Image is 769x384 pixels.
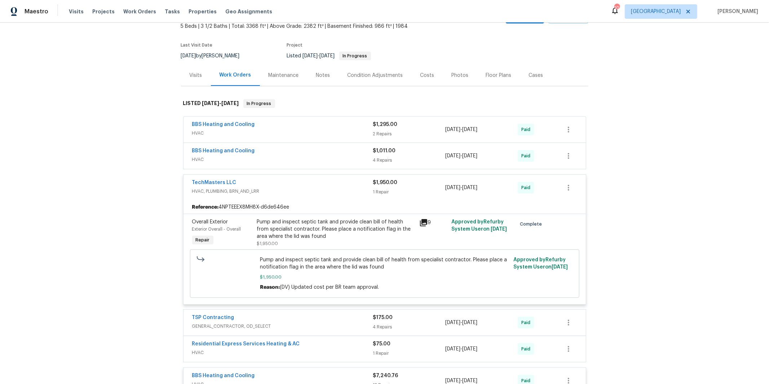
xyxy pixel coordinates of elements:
[287,53,371,58] span: Listed
[420,72,434,79] div: Costs
[462,320,477,325] span: [DATE]
[192,204,219,211] b: Reference:
[181,53,196,58] span: [DATE]
[184,201,586,214] div: 4NPTEEEX8MH8X-d6de646ee
[260,285,280,290] span: Reason:
[552,265,568,270] span: [DATE]
[521,345,533,353] span: Paid
[192,323,373,330] span: GENERAL_CONTRACTOR, OD_SELECT
[69,8,84,15] span: Visits
[513,257,568,270] span: Approved by Refurby System User on
[202,101,220,106] span: [DATE]
[340,54,370,58] span: In Progress
[373,350,446,357] div: 1 Repair
[521,184,533,191] span: Paid
[631,8,681,15] span: [GEOGRAPHIC_DATA]
[462,378,477,383] span: [DATE]
[445,126,477,133] span: -
[373,341,391,346] span: $75.00
[303,53,318,58] span: [DATE]
[192,373,255,378] a: BBS Heating and Cooling
[521,319,533,326] span: Paid
[445,184,477,191] span: -
[521,126,533,133] span: Paid
[529,72,543,79] div: Cases
[462,153,477,158] span: [DATE]
[462,185,477,190] span: [DATE]
[192,227,241,231] span: Exterior Overall - Overall
[257,218,415,240] div: Pump and inspect septic tank and provide clean bill of health from specialist contractor. Please ...
[348,72,403,79] div: Condition Adjustments
[193,236,213,244] span: Repair
[123,8,156,15] span: Work Orders
[373,373,398,378] span: $7,240.76
[303,53,335,58] span: -
[192,130,373,137] span: HVAC
[462,346,477,352] span: [DATE]
[192,148,255,153] a: BBS Heating and Cooling
[260,256,509,271] span: Pump and inspect septic tank and provide clean bill of health from specialist contractor. Please ...
[220,71,251,79] div: Work Orders
[445,346,460,352] span: [DATE]
[373,180,398,185] span: $1,950.00
[202,101,239,106] span: -
[316,72,330,79] div: Notes
[373,323,446,331] div: 4 Repairs
[491,227,507,232] span: [DATE]
[486,72,512,79] div: Floor Plans
[373,148,396,153] span: $1,011.00
[373,157,446,164] div: 4 Repairs
[373,188,446,196] div: 1 Repair
[181,92,588,115] div: LISTED [DATE]-[DATE]In Progress
[287,43,303,47] span: Project
[445,127,460,132] span: [DATE]
[192,156,373,163] span: HVAC
[373,122,398,127] span: $1,295.00
[183,99,239,108] h6: LISTED
[244,100,274,107] span: In Progress
[521,152,533,160] span: Paid
[373,130,446,138] div: 2 Repairs
[192,180,237,185] a: TechMasters LLC
[192,219,228,224] span: Overall Exterior
[419,218,447,227] div: 9
[192,315,234,320] a: TSP Contracting
[192,349,373,356] span: HVAC
[190,72,202,79] div: Visits
[445,153,460,158] span: [DATE]
[269,72,299,79] div: Maintenance
[373,315,393,320] span: $175.00
[445,378,460,383] span: [DATE]
[445,185,460,190] span: [DATE]
[462,127,477,132] span: [DATE]
[189,8,217,15] span: Properties
[452,72,469,79] div: Photos
[165,9,180,14] span: Tasks
[257,241,278,246] span: $1,950.00
[192,188,373,195] span: HVAC, PLUMBING, BRN_AND_LRR
[445,319,477,326] span: -
[614,4,619,12] div: 101
[192,341,300,346] a: Residential Express Services Heating & AC
[280,285,379,290] span: (DV) Updated cost per BR team approval.
[520,221,545,228] span: Complete
[92,8,115,15] span: Projects
[181,23,442,30] span: 5 Beds | 3 1/2 Baths | Total: 3368 ft² | Above Grade: 2382 ft² | Basement Finished: 986 ft² | 1984
[222,101,239,106] span: [DATE]
[181,52,248,60] div: by [PERSON_NAME]
[25,8,48,15] span: Maestro
[181,43,213,47] span: Last Visit Date
[192,122,255,127] a: BBS Heating and Cooling
[445,320,460,325] span: [DATE]
[225,8,272,15] span: Geo Assignments
[320,53,335,58] span: [DATE]
[260,274,509,281] span: $1,950.00
[715,8,758,15] span: [PERSON_NAME]
[451,219,507,232] span: Approved by Refurby System User on
[445,152,477,160] span: -
[445,345,477,353] span: -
